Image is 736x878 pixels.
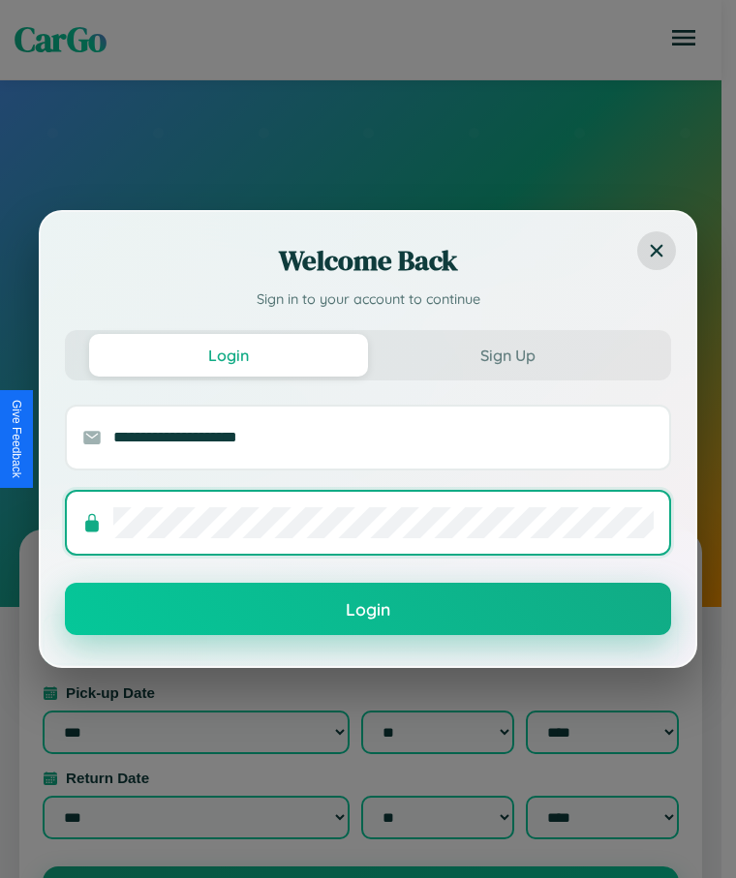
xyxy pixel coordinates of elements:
h2: Welcome Back [65,241,671,280]
button: Login [65,583,671,635]
button: Login [89,334,368,377]
p: Sign in to your account to continue [65,289,671,311]
button: Sign Up [368,334,647,377]
div: Give Feedback [10,400,23,478]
